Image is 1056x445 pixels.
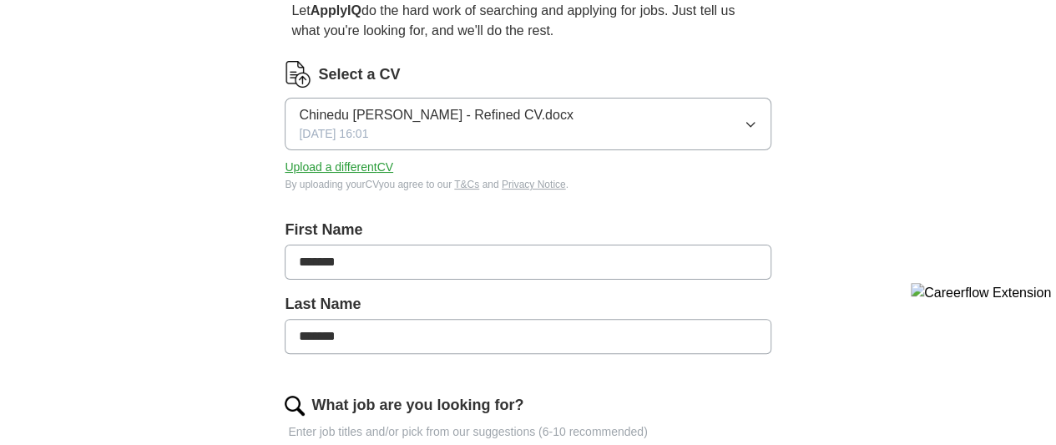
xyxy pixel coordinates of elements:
p: Enter job titles and/or pick from our suggestions (6-10 recommended) [285,423,771,441]
strong: ApplyIQ [311,3,361,18]
label: Last Name [285,293,771,316]
label: Select a CV [318,63,400,86]
div: By uploading your CV you agree to our and . [285,177,771,192]
img: search.png [285,396,305,416]
span: Chinedu [PERSON_NAME] - Refined CV.docx [299,105,573,125]
label: What job are you looking for? [311,394,523,417]
a: Privacy Notice [502,179,566,190]
button: Upload a differentCV [285,159,393,176]
button: Chinedu [PERSON_NAME] - Refined CV.docx[DATE] 16:01 [285,98,771,150]
img: CV Icon [285,61,311,88]
span: [DATE] 16:01 [299,125,368,143]
a: T&Cs [454,179,479,190]
label: First Name [285,219,771,241]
